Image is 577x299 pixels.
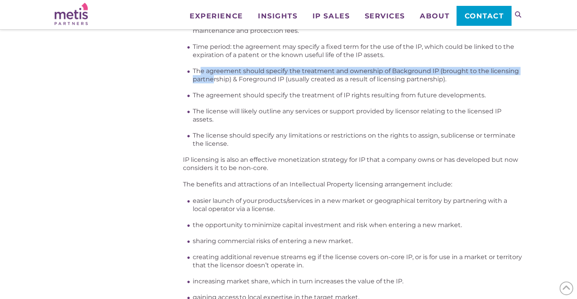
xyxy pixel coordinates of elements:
[193,43,522,59] li: Time period: the agreement may specify a fixed term for the use of the IP, which could be linked ...
[364,13,405,20] span: Services
[193,253,522,269] li: creating additional revenue streams eg if the license covers on-core IP, or is for use in a marke...
[183,156,522,172] p: IP licensing is also an effective monetization strategy for IP that a company owns or has develop...
[193,197,522,213] li: easier launch of your products/services in a new market or geographical territory by partnering w...
[183,180,522,188] p: The benefits and attractions of an Intellectual Property licensing arrangement include:
[193,67,522,83] li: The agreement should specify the treatment and ownership of Background IP (brought to the licensi...
[456,6,511,25] a: Contact
[193,91,522,99] li: The agreement should specify the treatment of IP rights resulting from future developments.
[193,237,522,245] li: sharing commercial risks of entering a new market.
[193,221,522,229] li: the opportunity to minimize capital investment and risk when entering a new market.
[193,131,522,148] li: The license should specify any limitations or restrictions on the rights to assign, sublicense or...
[258,13,297,20] span: Insights
[193,277,522,285] li: increasing market share, which in turn increases the value of the IP.
[190,13,243,20] span: Experience
[420,13,449,20] span: About
[312,13,350,20] span: IP Sales
[559,281,573,295] span: Back to Top
[193,107,522,124] li: The license will likely outline any services or support provided by licensor relating to the lice...
[464,13,504,20] span: Contact
[55,3,88,25] img: Metis Partners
